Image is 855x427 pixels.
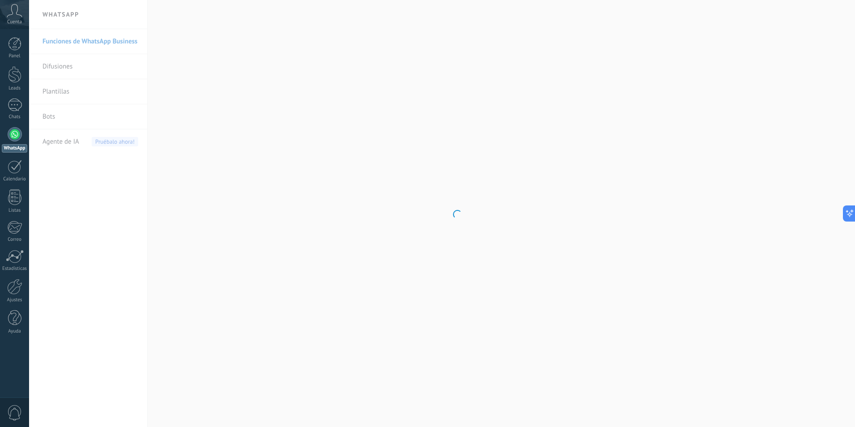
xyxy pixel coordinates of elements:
[2,297,28,303] div: Ajustes
[2,114,28,120] div: Chats
[2,208,28,213] div: Listas
[2,329,28,334] div: Ayuda
[2,266,28,272] div: Estadísticas
[2,53,28,59] div: Panel
[2,144,27,153] div: WhatsApp
[2,85,28,91] div: Leads
[2,176,28,182] div: Calendario
[2,237,28,243] div: Correo
[7,19,22,25] span: Cuenta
